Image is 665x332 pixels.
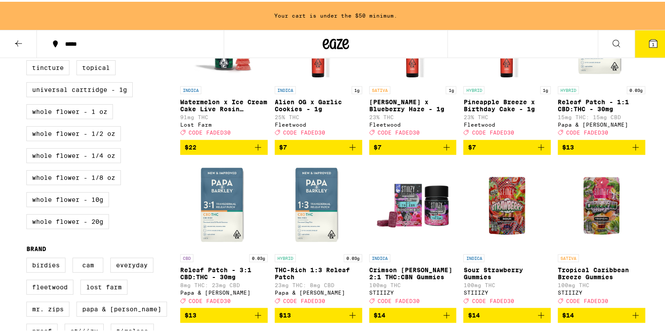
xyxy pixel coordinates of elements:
span: $13 [185,310,196,317]
button: Add to bag [275,138,362,153]
p: 25% THC [275,113,362,118]
div: STIIIZY [463,288,551,294]
p: Alien OG x Garlic Cookies - 1g [275,97,362,111]
div: Fleetwood [275,120,362,126]
div: STIIIZY [558,288,645,294]
img: Papa & Barkley - THC-Rich 1:3 Releaf Patch [275,160,362,248]
p: 91mg THC [180,113,268,118]
span: $7 [374,142,382,149]
p: 8mg THC: 23mg CBD [180,281,268,286]
label: Universal Cartridge - 1g [26,80,133,95]
label: Whole Flower - 1/2 oz [26,124,121,139]
span: $14 [374,310,385,317]
p: 1g [352,84,362,92]
span: CODE FADED30 [283,296,325,302]
button: Add to bag [369,306,457,321]
p: 0.03g [344,252,362,260]
img: STIIIZY - Tropical Caribbean Breeze Gummies [558,160,645,248]
label: Whole Flower - 1/4 oz [26,146,121,161]
span: $13 [279,310,291,317]
span: CODE FADED30 [189,128,231,134]
p: 23% THC [463,113,551,118]
label: Birdies [26,256,65,271]
span: CODE FADED30 [189,296,231,302]
p: Sour Strawberry Gummies [463,265,551,279]
label: Lost Farm [80,278,127,293]
p: SATIVA [558,252,579,260]
button: Add to bag [463,306,551,321]
span: 1 [652,40,654,45]
span: CODE FADED30 [472,296,514,302]
div: Fleetwood [463,120,551,126]
p: 15mg THC: 15mg CBD [558,113,645,118]
div: Papa & [PERSON_NAME] [180,288,268,294]
span: $14 [562,310,574,317]
label: Whole Flower - 20g [26,212,109,227]
p: Crimson [PERSON_NAME] 2:1 THC:CBN Gummies [369,265,457,279]
a: Open page for Sour Strawberry Gummies from STIIIZY [463,160,551,306]
label: Whole Flower - 10g [26,190,109,205]
span: CODE FADED30 [378,128,420,134]
p: Pineapple Breeze x Birthday Cake - 1g [463,97,551,111]
button: Add to bag [180,138,268,153]
p: 23% THC [369,113,457,118]
p: THC-Rich 1:3 Releaf Patch [275,265,362,279]
span: CODE FADED30 [283,128,325,134]
span: CODE FADED30 [472,128,514,134]
div: Lost Farm [180,120,268,126]
div: STIIIZY [369,288,457,294]
img: STIIIZY - Sour Strawberry Gummies [463,160,551,248]
button: Add to bag [275,306,362,321]
img: Papa & Barkley - Releaf Patch - 3:1 CBD:THC - 30mg [180,160,268,248]
button: Add to bag [369,138,457,153]
span: $7 [279,142,287,149]
p: 100mg THC [369,281,457,286]
button: Add to bag [180,306,268,321]
span: CODE FADED30 [378,296,420,302]
p: HYBRID [463,84,484,92]
a: Open page for Tropical Caribbean Breeze Gummies from STIIIZY [558,160,645,306]
p: 100mg THC [558,281,645,286]
label: Fleetwood [26,278,73,293]
span: CODE FADED30 [566,296,608,302]
button: Add to bag [463,138,551,153]
p: 1g [446,84,456,92]
p: HYBRID [558,84,579,92]
label: Topical [76,58,116,73]
p: Releaf Patch - 1:1 CBD:THC - 30mg [558,97,645,111]
label: Whole Flower - 1 oz [26,102,113,117]
p: 23mg THC: 8mg CBD [275,281,362,286]
div: Fleetwood [369,120,457,126]
span: CODE FADED30 [566,128,608,134]
span: $14 [468,310,480,317]
p: CBD [180,252,193,260]
p: INDICA [463,252,484,260]
a: Open page for Crimson Berry 2:1 THC:CBN Gummies from STIIIZY [369,160,457,306]
div: Papa & [PERSON_NAME] [275,288,362,294]
label: Papa & [PERSON_NAME] [76,300,167,315]
label: Mr. Zips [26,300,69,315]
legend: Brand [26,244,46,251]
p: [PERSON_NAME] x Blueberry Haze - 1g [369,97,457,111]
button: Add to bag [558,138,645,153]
span: $13 [562,142,574,149]
span: $22 [185,142,196,149]
p: SATIVA [369,84,390,92]
p: INDICA [180,84,201,92]
p: Tropical Caribbean Breeze Gummies [558,265,645,279]
button: Add to bag [558,306,645,321]
label: Whole Flower - 1/8 oz [26,168,121,183]
img: STIIIZY - Crimson Berry 2:1 THC:CBN Gummies [369,160,457,248]
span: $7 [468,142,476,149]
p: Releaf Patch - 3:1 CBD:THC - 30mg [180,265,268,279]
p: 100mg THC [463,281,551,286]
label: CAM [73,256,103,271]
p: HYBRID [275,252,296,260]
label: Everyday [110,256,153,271]
p: INDICA [369,252,390,260]
p: 1g [540,84,551,92]
p: 0.03g [627,84,645,92]
a: Open page for Releaf Patch - 3:1 CBD:THC - 30mg from Papa & Barkley [180,160,268,306]
a: Open page for THC-Rich 1:3 Releaf Patch from Papa & Barkley [275,160,362,306]
div: Papa & [PERSON_NAME] [558,120,645,126]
